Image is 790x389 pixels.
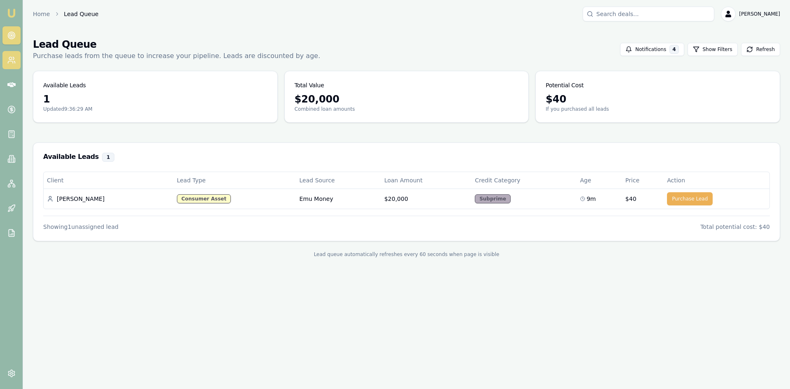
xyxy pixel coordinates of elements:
div: 4 [669,45,678,54]
h3: Total Value [295,81,324,89]
th: Credit Category [472,172,577,189]
th: Price [622,172,664,189]
th: Age [577,172,622,189]
button: Refresh [741,43,780,56]
button: Notifications4 [620,43,684,56]
div: [PERSON_NAME] [47,195,170,203]
span: Lead Queue [64,10,98,18]
th: Loan Amount [381,172,472,189]
img: emu-icon-u.png [7,8,16,18]
h1: Lead Queue [33,38,320,51]
th: Client [44,172,174,189]
a: Home [33,10,50,18]
button: Show Filters [688,43,738,56]
div: 1 [102,153,114,162]
div: Subprime [475,194,511,203]
th: Lead Type [174,172,296,189]
div: Showing 1 unassigned lead [43,223,118,231]
div: $ 20,000 [295,93,519,106]
h3: Potential Cost [546,81,583,89]
div: 1 [43,93,267,106]
div: Total potential cost: $40 [700,223,770,231]
div: Consumer Asset [177,194,231,203]
span: $40 [625,195,637,203]
p: Combined loan amounts [295,106,519,112]
h3: Available Leads [43,153,770,162]
input: Search deals [583,7,714,21]
h3: Available Leads [43,81,86,89]
button: Purchase Lead [667,192,713,205]
th: Action [664,172,769,189]
td: Emu Money [296,189,381,209]
p: If you purchased all leads [546,106,770,112]
div: Lead queue automatically refreshes every 60 seconds when page is visible [33,251,780,258]
td: $20,000 [381,189,472,209]
nav: breadcrumb [33,10,98,18]
span: [PERSON_NAME] [739,11,780,17]
th: Lead Source [296,172,381,189]
p: Purchase leads from the queue to increase your pipeline. Leads are discounted by age. [33,51,320,61]
span: 9m [587,195,596,203]
p: Updated 9:36:29 AM [43,106,267,112]
div: $ 40 [546,93,770,106]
